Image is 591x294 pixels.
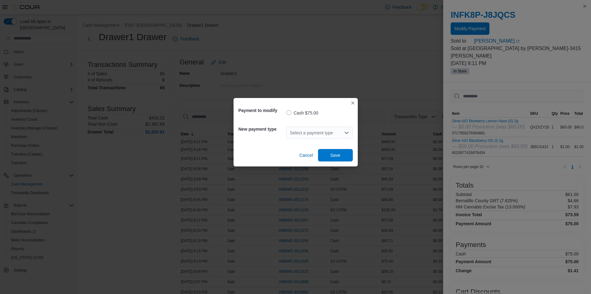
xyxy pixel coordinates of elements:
[349,99,357,107] button: Closes this modal window
[239,123,285,135] h5: New payment type
[297,149,316,161] button: Cancel
[330,152,340,158] span: Save
[290,129,291,137] input: Accessible screen reader label
[286,109,318,117] label: Cash $75.00
[239,104,285,117] h5: Payment to modify
[344,130,349,135] button: Open list of options
[299,152,313,158] span: Cancel
[318,149,353,161] button: Save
